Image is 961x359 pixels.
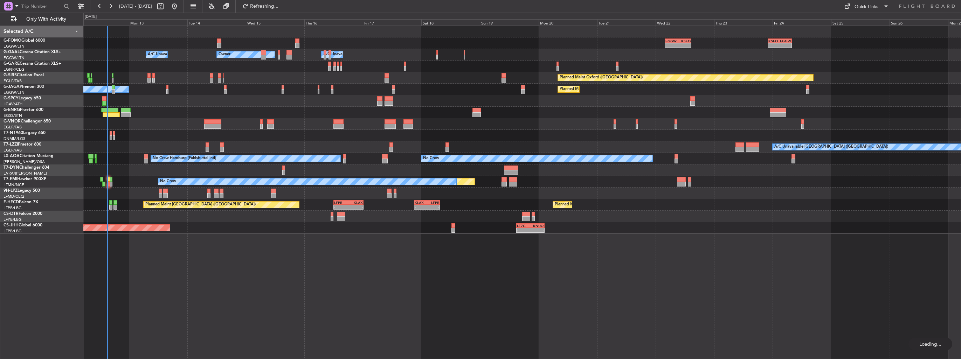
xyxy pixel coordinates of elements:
[304,19,363,26] div: Thu 16
[4,217,22,222] a: LFPB/LBG
[427,205,439,209] div: -
[4,78,22,84] a: EGLF/FAB
[530,228,544,232] div: -
[908,338,952,350] div: Loading...
[773,19,831,26] div: Fri 24
[4,182,24,188] a: LFMN/NCE
[517,224,531,228] div: LEZG
[363,19,421,26] div: Fri 17
[160,176,176,187] div: No Crew
[348,200,363,205] div: KLAX
[678,43,691,48] div: -
[855,3,878,10] div: Quick Links
[4,85,20,89] span: G-JAGA
[8,14,76,25] button: Only With Activity
[4,108,43,112] a: G-ENRGPraetor 600
[334,200,348,205] div: LFPB
[780,43,791,48] div: -
[85,14,97,20] div: [DATE]
[427,200,439,205] div: LFPB
[4,159,45,164] a: [PERSON_NAME]/QSA
[4,108,20,112] span: G-ENRG
[890,19,948,26] div: Sun 26
[4,85,44,89] a: G-JAGAPhenom 300
[560,72,643,83] div: Planned Maint Oxford ([GEOGRAPHIC_DATA])
[560,84,670,94] div: Planned Maint [GEOGRAPHIC_DATA] ([GEOGRAPHIC_DATA])
[517,228,531,232] div: -
[153,153,216,164] div: No Crew Hamburg (Fuhlsbuttel Intl)
[323,49,352,60] div: A/C Unavailable
[665,39,678,43] div: EGGW
[187,19,246,26] div: Tue 14
[4,119,51,124] a: G-VNORChallenger 650
[555,199,665,210] div: Planned Maint [GEOGRAPHIC_DATA] ([GEOGRAPHIC_DATA])
[4,171,47,176] a: EVRA/[PERSON_NAME]
[4,73,17,77] span: G-SIRS
[4,166,49,170] a: T7-DYNChallenger 604
[4,189,18,193] span: 9H-LPZ
[4,67,25,72] a: EGNR/CEG
[4,131,46,135] a: T7-N1960Legacy 650
[4,177,17,181] span: T7-EMI
[129,19,187,26] div: Mon 13
[768,43,780,48] div: -
[4,113,22,118] a: EGSS/STN
[421,19,480,26] div: Sat 18
[530,224,544,228] div: KNUQ
[4,38,45,43] a: G-FOMOGlobal 6000
[539,19,597,26] div: Mon 20
[4,228,22,234] a: LFPB/LBG
[4,50,61,54] a: G-GAALCessna Citation XLS+
[148,49,177,60] div: A/C Unavailable
[4,194,24,199] a: LFMD/CEQ
[4,189,40,193] a: 9H-LPZLegacy 500
[4,142,41,147] a: T7-LZZIPraetor 600
[119,3,152,9] span: [DATE] - [DATE]
[219,49,230,60] div: Owner
[334,205,348,209] div: -
[4,200,19,204] span: F-HECD
[246,19,304,26] div: Wed 15
[597,19,656,26] div: Tue 21
[768,39,780,43] div: KSFO
[4,200,38,204] a: F-HECDFalcon 7X
[4,212,19,216] span: CS-DTR
[4,125,22,130] a: EGLF/FAB
[4,142,18,147] span: T7-LZZI
[4,154,54,158] a: LX-AOACitation Mustang
[145,199,256,210] div: Planned Maint [GEOGRAPHIC_DATA] ([GEOGRAPHIC_DATA])
[780,39,791,43] div: EGGW
[4,38,21,43] span: G-FOMO
[4,62,61,66] a: G-GARECessna Citation XLS+
[4,96,41,100] a: G-SPCYLegacy 650
[4,90,25,95] a: EGGW/LTN
[21,1,62,12] input: Trip Number
[4,73,44,77] a: G-SIRSCitation Excel
[4,55,25,61] a: EGGW/LTN
[774,142,888,152] div: A/C Unavailable [GEOGRAPHIC_DATA] ([GEOGRAPHIC_DATA])
[831,19,890,26] div: Sat 25
[423,153,439,164] div: No Crew
[480,19,538,26] div: Sun 19
[4,136,25,141] a: DNMM/LOS
[18,17,74,22] span: Only With Activity
[4,44,25,49] a: EGGW/LTN
[4,50,20,54] span: G-GAAL
[415,205,427,209] div: -
[4,212,42,216] a: CS-DTRFalcon 2000
[4,101,22,107] a: LGAV/ATH
[4,223,42,227] a: CS-JHHGlobal 6000
[239,1,281,12] button: Refreshing...
[678,39,691,43] div: KSFO
[4,148,22,153] a: EGLF/FAB
[415,200,427,205] div: KLAX
[4,119,21,124] span: G-VNOR
[250,4,279,9] span: Refreshing...
[665,43,678,48] div: -
[4,166,19,170] span: T7-DYN
[4,62,20,66] span: G-GARE
[4,96,19,100] span: G-SPCY
[714,19,773,26] div: Thu 23
[4,177,46,181] a: T7-EMIHawker 900XP
[4,131,23,135] span: T7-N1960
